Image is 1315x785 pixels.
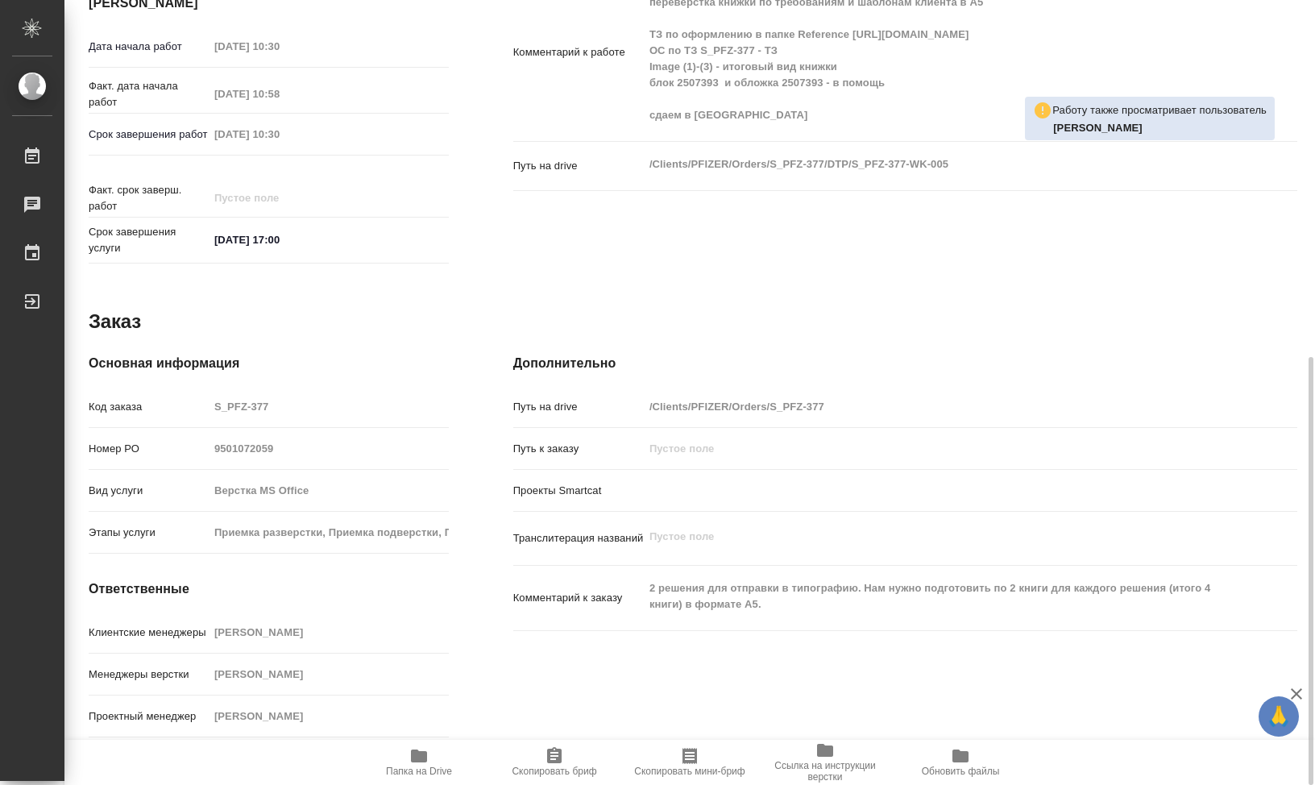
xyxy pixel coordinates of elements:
p: Комментарий к работе [513,44,644,60]
input: Пустое поле [209,395,449,418]
p: Срок завершения услуги [89,224,209,256]
button: 🙏 [1259,696,1299,737]
button: Скопировать мини-бриф [622,740,757,785]
p: Путь на drive [513,158,644,174]
p: Код заказа [89,399,209,415]
button: Скопировать бриф [487,740,622,785]
button: Ссылка на инструкции верстки [757,740,893,785]
button: Папка на Drive [351,740,487,785]
p: Проектный менеджер [89,708,209,725]
textarea: 2 решения для отправки в типографию. Нам нужно подготовить по 2 книги для каждого решения (итого ... [644,575,1232,618]
p: Путь на drive [513,399,644,415]
p: Этапы услуги [89,525,209,541]
p: Дата начала работ [89,39,209,55]
p: Номер РО [89,441,209,457]
span: Папка на Drive [386,766,452,777]
span: 🙏 [1265,700,1292,733]
p: Менеджеры верстки [89,667,209,683]
p: Комментарий к заказу [513,590,644,606]
input: Пустое поле [209,437,449,460]
span: Ссылка на инструкции верстки [767,760,883,783]
input: Пустое поле [209,35,350,58]
input: Пустое поле [209,82,350,106]
input: ✎ Введи что-нибудь [209,228,350,251]
p: Проекты Smartcat [513,483,644,499]
p: Срок завершения работ [89,127,209,143]
p: Транслитерация названий [513,530,644,546]
input: Пустое поле [209,521,449,544]
h4: Основная информация [89,354,449,373]
input: Пустое поле [209,704,449,728]
input: Пустое поле [209,479,449,502]
h2: Заказ [89,309,141,334]
button: Обновить файлы [893,740,1028,785]
span: Скопировать бриф [512,766,596,777]
p: Путь к заказу [513,441,644,457]
textarea: /Clients/PFIZER/Orders/S_PFZ-377/DTP/S_PFZ-377-WK-005 [644,151,1232,178]
p: Вид услуги [89,483,209,499]
p: Клиентские менеджеры [89,625,209,641]
input: Пустое поле [209,123,350,146]
p: Факт. срок заверш. работ [89,182,209,214]
p: Факт. дата начала работ [89,78,209,110]
input: Пустое поле [209,662,449,686]
span: Обновить файлы [922,766,1000,777]
input: Пустое поле [209,186,350,210]
span: Скопировать мини-бриф [634,766,745,777]
input: Пустое поле [209,621,449,644]
h4: Дополнительно [513,354,1297,373]
input: Пустое поле [644,437,1232,460]
h4: Ответственные [89,579,449,599]
input: Пустое поле [644,395,1232,418]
